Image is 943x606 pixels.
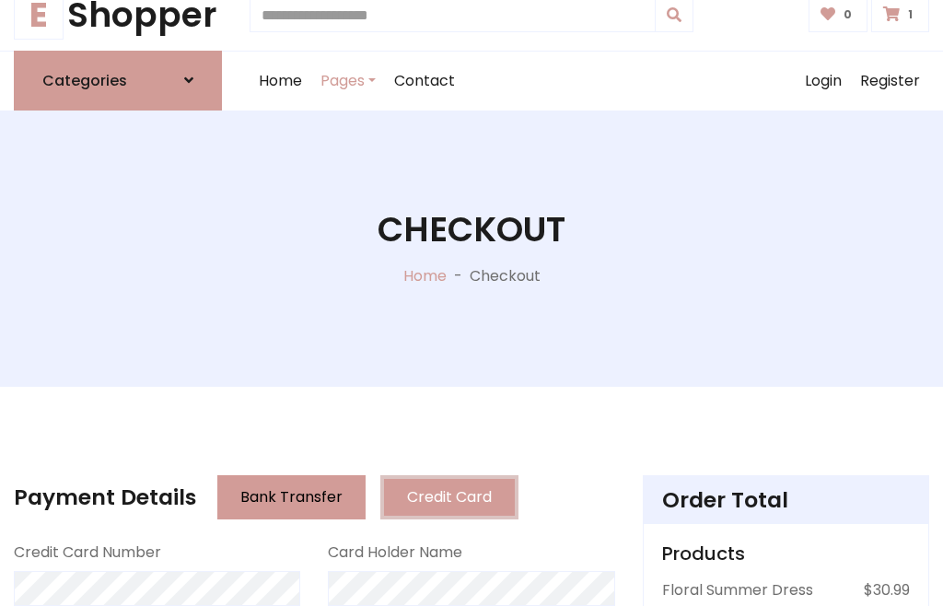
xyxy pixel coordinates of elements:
[14,51,222,111] a: Categories
[14,542,161,564] label: Credit Card Number
[447,265,470,287] p: -
[14,484,196,510] h4: Payment Details
[217,475,366,519] button: Bank Transfer
[851,52,929,111] a: Register
[403,265,447,286] a: Home
[864,579,910,601] p: $30.99
[796,52,851,111] a: Login
[903,6,917,23] span: 1
[250,52,311,111] a: Home
[470,265,541,287] p: Checkout
[328,542,462,564] label: Card Holder Name
[385,52,464,111] a: Contact
[380,475,518,519] button: Credit Card
[662,542,910,565] h5: Products
[662,579,813,601] p: Floral Summer Dress
[311,52,385,111] a: Pages
[662,487,910,513] h4: Order Total
[839,6,856,23] span: 0
[378,209,565,251] h1: Checkout
[42,72,127,89] h6: Categories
